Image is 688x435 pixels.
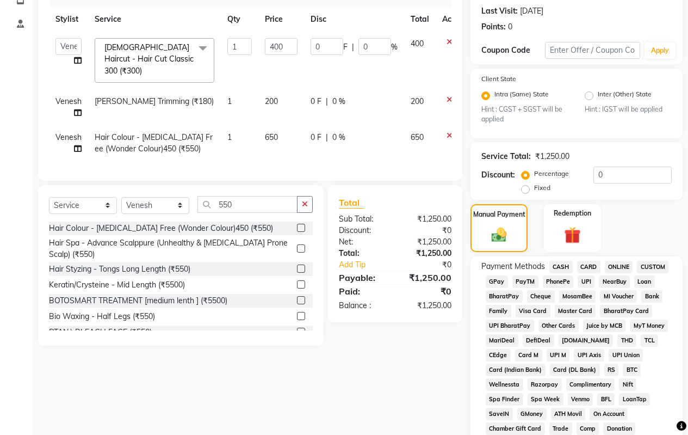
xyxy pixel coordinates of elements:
[486,290,523,303] span: BharatPay
[578,275,594,288] span: UPI
[49,264,190,275] div: Hair Styzing - Tongs Long Length (₹550)
[481,5,518,17] div: Last Visit:
[49,295,227,307] div: BOTOSMART TREATMENT [medium lenth ] (₹5500)
[523,334,554,347] span: DefiDeal
[258,7,304,32] th: Price
[590,408,628,420] span: On Account
[331,225,395,236] div: Discount:
[332,96,345,107] span: 0 %
[600,305,652,317] span: BharatPay Card
[547,349,570,362] span: UPI M
[634,275,655,288] span: Loan
[554,209,591,218] label: Redemption
[508,21,512,33] div: 0
[559,334,613,347] span: [DOMAIN_NAME]
[304,7,404,32] th: Disc
[486,334,518,347] span: MariDeal
[577,422,599,435] span: Comp
[331,300,395,311] div: Balance :
[605,261,633,273] span: ONLINE
[486,378,523,391] span: Wellnessta
[481,74,516,84] label: Client State
[486,408,513,420] span: SaveIN
[486,393,523,406] span: Spa Finder
[535,151,569,162] div: ₹1,250.00
[142,66,147,76] a: x
[395,285,460,298] div: ₹0
[55,96,82,106] span: Venesh
[528,393,563,406] span: Spa Week
[599,275,630,288] span: NearBuy
[227,96,232,106] span: 1
[395,225,460,236] div: ₹0
[583,320,626,332] span: Juice by MCB
[585,105,672,114] small: Hint : IGST will be applied
[566,378,615,391] span: Complimentary
[481,151,531,162] div: Service Total:
[609,349,643,362] span: UPI Union
[265,96,278,106] span: 200
[604,364,619,376] span: RS
[49,311,155,322] div: Bio Waxing - Half Legs (₹550)
[619,393,650,406] span: LoanTap
[486,275,508,288] span: GPay
[49,237,293,260] div: Hair Spa - Advance Scalppure (Unhealthy & [MEDICAL_DATA] Prone Scalp) (₹550)
[538,320,579,332] span: Other Cards
[411,39,424,48] span: 400
[512,275,538,288] span: PayTM
[197,196,297,213] input: Search or Scan
[404,7,436,32] th: Total
[265,132,278,142] span: 650
[619,378,636,391] span: Nift
[481,45,545,56] div: Coupon Code
[568,393,593,406] span: Venmo
[641,290,662,303] span: Bank
[395,213,460,225] div: ₹1,250.00
[55,132,82,142] span: Venesh
[486,320,534,332] span: UPI BharatPay
[549,261,573,273] span: CASH
[487,226,512,243] img: _cash.svg
[486,364,546,376] span: Card (Indian Bank)
[617,334,636,347] span: THD
[598,89,652,102] label: Inter (Other) State
[481,105,568,125] small: Hint : CGST + SGST will be applied
[481,169,515,181] div: Discount:
[331,248,395,259] div: Total:
[551,408,586,420] span: ATH Movil
[311,132,321,143] span: 0 F
[95,132,213,154] span: Hair Colour - [MEDICAL_DATA] Free (Wonder Colour)450 (₹550)
[326,96,328,107] span: |
[486,422,545,435] span: Chamber Gift Card
[411,132,424,142] span: 650
[395,248,460,259] div: ₹1,250.00
[352,41,354,53] span: |
[623,364,641,376] span: BTC
[411,96,424,106] span: 200
[104,42,194,76] span: [DEMOGRAPHIC_DATA] Haircut - Hair Cut Classic 300 (₹300)
[331,271,395,284] div: Payable:
[644,42,675,59] button: Apply
[555,305,596,317] span: Master Card
[481,21,506,33] div: Points:
[515,349,542,362] span: Card M
[641,334,658,347] span: TCL
[391,41,398,53] span: %
[559,225,586,245] img: _gift.svg
[603,422,635,435] span: Donation
[88,7,221,32] th: Service
[630,320,668,332] span: MyT Money
[516,305,550,317] span: Visa Card
[637,261,668,273] span: CUSTOM
[549,422,572,435] span: Trade
[486,305,511,317] span: Family
[406,259,460,271] div: ₹0
[49,327,152,338] div: DTAN \ BLEACH FACE (₹550)
[436,7,472,32] th: Action
[545,42,640,59] input: Enter Offer / Coupon Code
[95,96,214,106] span: [PERSON_NAME] Trimming (₹180)
[332,132,345,143] span: 0 %
[494,89,549,102] label: Intra (Same) State
[331,236,395,248] div: Net:
[473,210,525,219] label: Manual Payment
